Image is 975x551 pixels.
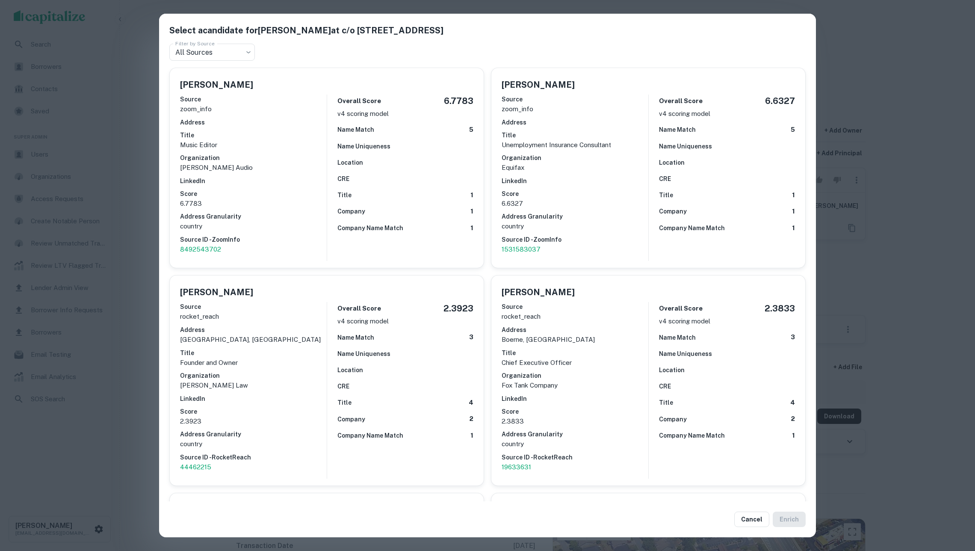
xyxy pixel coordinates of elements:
h5: Select a candidate for [PERSON_NAME] at c/o [STREET_ADDRESS] [169,24,806,37]
h6: Overall Score [659,304,703,314]
h6: 1 [470,207,473,216]
p: zoom_info [502,104,648,114]
p: 1531583037 [502,244,648,255]
h6: Score [180,407,327,416]
h5: 2.3923 [443,302,473,315]
h6: Source ID - ZoomInfo [180,235,327,244]
p: boerne, [GEOGRAPHIC_DATA] [502,335,648,345]
h6: Overall Score [337,304,381,314]
h6: Title [659,398,673,407]
label: Filter by Source [175,40,215,47]
h6: CRE [337,382,349,391]
h6: 3 [469,332,473,342]
h6: Company [659,415,687,424]
h6: Title [337,190,352,200]
h6: Score [502,407,648,416]
p: [PERSON_NAME] Law [180,380,327,391]
h6: Title [180,348,327,358]
h6: Location [659,365,685,375]
h6: Address Granularity [502,430,648,439]
button: Cancel [734,512,769,527]
iframe: Chat Widget [932,483,975,524]
p: v4 scoring model [337,317,473,326]
h6: Title [502,348,648,358]
p: Fox Tank Company [502,380,648,391]
p: v4 scoring model [337,109,473,118]
h6: Score [502,189,648,198]
h6: 1 [792,190,795,200]
p: Founder and Owner [180,358,327,368]
p: Unemployment Insurance Consultant [502,140,648,150]
h6: CRE [337,174,349,184]
h6: Company [337,207,365,216]
h6: Overall Score [337,96,381,106]
h6: Address Granularity [502,212,648,221]
h6: Location [337,365,363,375]
h6: 3 [791,332,795,342]
h6: Company Name Match [659,431,725,440]
p: 6.7783 [180,198,327,209]
h6: LinkedIn [180,176,327,186]
h6: Title [502,130,648,140]
h6: Location [337,158,363,167]
h6: LinkedIn [502,394,648,403]
p: v4 scoring model [659,109,795,118]
p: country [502,221,648,231]
a: 8492543702 [180,244,327,255]
h6: Address Granularity [180,430,327,439]
h6: Address [180,118,327,127]
h5: [PERSON_NAME] [502,286,575,299]
h6: 4 [790,398,795,408]
p: country [180,439,327,449]
h6: Name Match [337,333,374,342]
h6: CRE [659,382,671,391]
h6: Location [659,158,685,167]
h6: Company [337,415,365,424]
h6: Name Match [659,125,696,134]
p: [PERSON_NAME] Audio [180,163,327,173]
h6: Source ID - ZoomInfo [502,235,648,244]
p: zoom_info [180,104,327,114]
h5: 2.3833 [765,302,795,315]
h6: 1 [792,207,795,216]
p: 19633631 [502,462,648,472]
p: Music Editor [180,140,327,150]
h6: Source [502,302,648,311]
h6: 2 [470,414,473,424]
h5: [PERSON_NAME] [180,286,253,299]
p: 6.6327 [502,198,648,209]
h6: Name Match [659,333,696,342]
h6: Title [180,130,327,140]
p: Chief Executive Officer [502,358,648,368]
p: country [502,439,648,449]
p: rocket_reach [180,311,327,322]
h6: Company Name Match [337,223,403,233]
a: 44462215 [180,462,327,472]
h6: Source ID - RocketReach [180,453,327,462]
h6: 1 [470,431,473,441]
h6: Title [659,190,673,200]
h5: [PERSON_NAME] [502,78,575,91]
h5: 6.6327 [765,95,795,107]
h6: Address [180,325,327,335]
h6: Source [180,95,327,104]
h6: Title [337,398,352,407]
h6: Source [502,95,648,104]
p: Equifax [502,163,648,173]
p: 2.3833 [502,416,648,427]
h6: CRE [659,174,671,184]
div: All Sources [169,44,255,61]
h6: Name Uniqueness [659,349,712,358]
p: rocket_reach [502,311,648,322]
h6: 1 [470,223,473,233]
h6: 5 [791,125,795,135]
h6: LinkedIn [502,176,648,186]
h6: Organization [502,371,648,380]
p: [GEOGRAPHIC_DATA], [GEOGRAPHIC_DATA] [180,335,327,345]
h6: Name Uniqueness [337,349,390,358]
p: v4 scoring model [659,317,795,326]
h6: Address [502,118,648,127]
h6: Overall Score [659,96,703,106]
